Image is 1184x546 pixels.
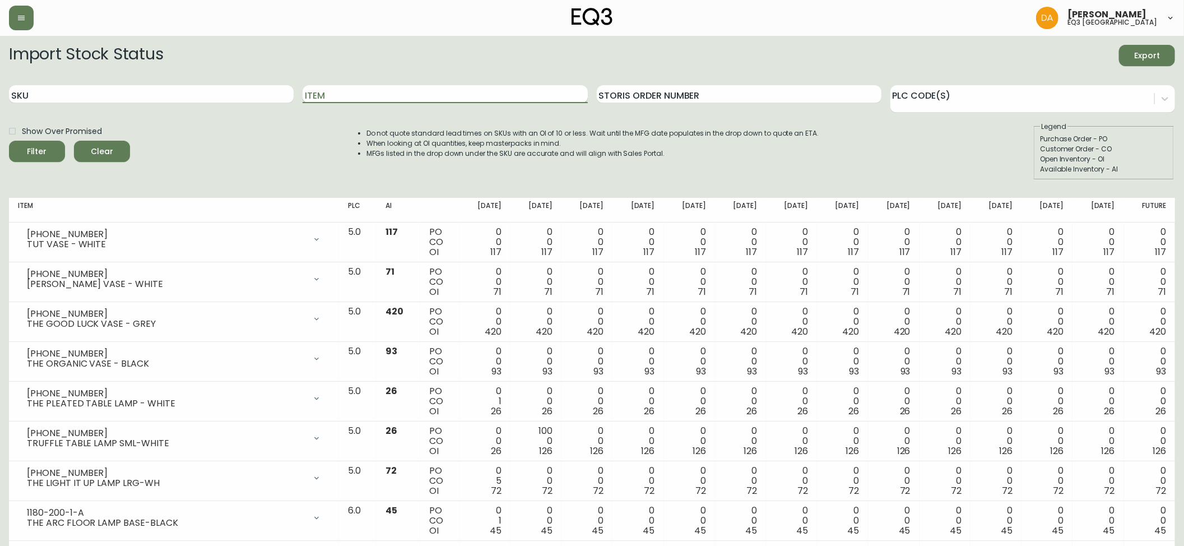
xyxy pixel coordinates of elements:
span: 126 [1051,445,1064,457]
span: 93 [1156,365,1166,378]
div: 0 0 [928,267,962,297]
div: [PHONE_NUMBER]THE PLEATED TABLE LAMP - WHITE [18,386,330,411]
div: [PERSON_NAME] VASE - WHITE [27,279,305,289]
div: 0 0 [1030,426,1064,456]
div: 0 0 [1030,307,1064,337]
span: 126 [897,445,911,457]
th: [DATE] [1022,198,1072,223]
th: [DATE] [766,198,817,223]
div: [PHONE_NUMBER] [27,349,305,359]
div: 0 0 [673,267,706,297]
div: PO CO [429,346,450,377]
li: MFGs listed in the drop down under the SKU are accurate and will align with Sales Portal. [366,149,819,159]
span: Export [1128,49,1166,63]
div: 0 0 [468,346,502,377]
div: 0 0 [928,386,962,417]
span: OI [429,484,439,497]
div: 1180-200-1-A [27,508,305,518]
div: 0 0 [621,426,654,456]
div: 0 0 [1133,386,1166,417]
span: 71 [1158,285,1166,298]
div: THE ORGANIC VASE - BLACK [27,359,305,369]
div: 0 0 [1030,466,1064,496]
div: 0 0 [468,267,502,297]
div: 0 5 [468,466,502,496]
div: PO CO [429,426,450,456]
div: 0 0 [1133,267,1166,297]
div: 0 0 [519,346,552,377]
div: Open Inventory - OI [1040,154,1168,164]
div: 0 0 [519,466,552,496]
div: 0 0 [724,307,757,337]
div: 0 0 [724,506,757,536]
span: 93 [386,345,397,358]
h5: eq3 [GEOGRAPHIC_DATA] [1067,19,1157,26]
div: 0 0 [570,506,603,536]
div: Available Inventory - AI [1040,164,1168,174]
span: 420 [536,325,552,338]
span: 26 [951,405,962,418]
td: 5.0 [339,461,377,501]
span: 72 [1053,484,1064,497]
div: 0 0 [621,506,654,536]
div: PO CO [429,307,450,337]
span: 71 [1004,285,1013,298]
div: 0 0 [1133,227,1166,257]
div: 0 0 [826,386,859,417]
span: 26 [797,405,808,418]
th: [DATE] [1072,198,1123,223]
div: 0 0 [519,386,552,417]
div: 0 0 [979,227,1013,257]
div: Purchase Order - PO [1040,134,1168,144]
span: 420 [791,325,808,338]
span: Clear [83,145,121,159]
span: 71 [749,285,757,298]
div: 0 0 [877,506,910,536]
span: [PERSON_NAME] [1067,10,1146,19]
span: 71 [698,285,706,298]
span: OI [429,246,439,258]
div: 0 0 [519,267,552,297]
div: PO CO [429,267,450,297]
span: 72 [695,484,706,497]
div: 0 0 [1081,307,1115,337]
span: 126 [693,445,706,457]
div: PO CO [429,506,450,536]
div: 0 0 [877,267,910,297]
div: 0 0 [673,227,706,257]
div: [PHONE_NUMBER] [27,269,305,279]
div: 0 0 [724,267,757,297]
td: 5.0 [339,422,377,461]
div: [PHONE_NUMBER][PERSON_NAME] VASE - WHITE [18,267,330,291]
div: 0 0 [1030,386,1064,417]
div: THE LIGHT IT UP LAMP LRG-WH [27,478,305,488]
span: 72 [644,484,655,497]
span: OI [429,285,439,298]
span: 72 [746,484,757,497]
div: 0 0 [775,307,808,337]
span: 71 [386,265,394,278]
div: 0 0 [621,227,654,257]
div: THE PLEATED TABLE LAMP - WHITE [27,399,305,409]
button: Export [1119,45,1175,66]
div: [PHONE_NUMBER]TUT VASE - WHITE [18,227,330,252]
div: 0 0 [1081,466,1115,496]
div: 0 0 [570,346,603,377]
span: 126 [642,445,655,457]
div: [PHONE_NUMBER]TRUFFLE TABLE LAMP SML-WHITE [18,426,330,451]
th: Item [9,198,339,223]
div: 0 0 [826,346,859,377]
span: 26 [593,405,603,418]
div: 0 0 [1081,506,1115,536]
span: OI [429,325,439,338]
div: PO CO [429,466,450,496]
div: 0 0 [468,307,502,337]
div: 0 0 [928,506,962,536]
div: 0 0 [877,227,910,257]
th: [DATE] [715,198,766,223]
div: [PHONE_NUMBER] [27,229,305,239]
div: 0 0 [1133,466,1166,496]
div: 0 0 [724,466,757,496]
span: 420 [1098,325,1115,338]
span: 420 [1047,325,1064,338]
